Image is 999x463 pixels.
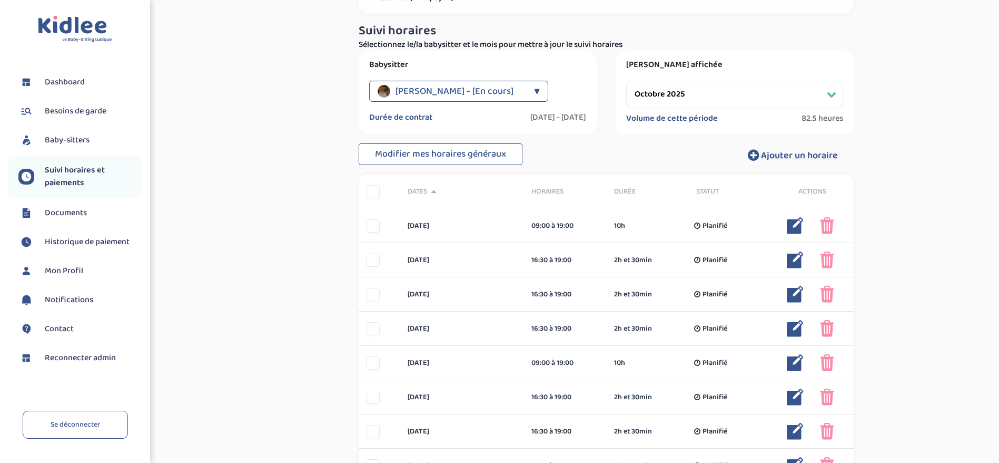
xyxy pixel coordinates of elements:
img: modifier_bleu.png [787,217,804,234]
span: Planifié [703,220,727,231]
img: modifier_bleu.png [787,320,804,337]
span: Planifié [703,392,727,403]
span: 2h et 30min [614,426,652,437]
a: Besoins de garde [18,103,142,119]
label: Volume de cette période [626,113,718,124]
img: besoin.svg [18,103,34,119]
img: poubelle_rose.png [820,389,834,406]
img: notification.svg [18,292,34,308]
a: Notifications [18,292,142,308]
a: Mon Profil [18,263,142,279]
span: Historique de paiement [45,236,130,248]
div: [DATE] [400,255,523,266]
span: Ajouter un horaire [761,148,838,163]
div: 16:30 à 19:00 [531,289,598,300]
div: [DATE] [400,426,523,437]
img: logo.svg [38,16,112,43]
div: [DATE] [400,358,523,369]
div: Actions [771,186,854,197]
div: 16:30 à 19:00 [531,255,598,266]
span: Modifier mes horaires généraux [375,147,506,161]
img: modifier_bleu.png [787,389,804,406]
a: Se déconnecter [23,411,128,439]
img: modifier_bleu.png [787,423,804,440]
span: Documents [45,207,87,219]
img: babysitters.svg [18,132,34,148]
button: Modifier mes horaires généraux [359,143,522,166]
img: suivihoraire.svg [18,234,34,250]
span: 10h [614,358,625,369]
span: 82.5 heures [802,113,843,124]
label: [PERSON_NAME] affichée [626,60,843,70]
span: 10h [614,220,625,231]
div: [DATE] [400,323,523,334]
span: [PERSON_NAME] - [En cours] [395,81,513,102]
label: Durée de contrat [369,112,432,123]
div: Dates [400,186,523,197]
span: Horaires [531,186,598,197]
div: [DATE] [400,392,523,403]
a: Historique de paiement [18,234,142,250]
img: poubelle_rose.png [820,217,834,234]
span: Planifié [703,358,727,369]
a: Suivi horaires et paiements [18,164,142,189]
img: dashboard.svg [18,350,34,366]
img: dashboard.svg [18,74,34,90]
img: modifier_bleu.png [787,286,804,303]
a: Documents [18,205,142,221]
img: modifier_bleu.png [787,252,804,268]
img: documents.svg [18,205,34,221]
span: Besoins de garde [45,105,106,118]
span: 2h et 30min [614,392,652,403]
span: Planifié [703,289,727,300]
span: Notifications [45,294,93,306]
div: 09:00 à 19:00 [531,358,598,369]
span: Planifié [703,323,727,334]
span: Reconnecter admin [45,352,116,364]
div: Statut [688,186,771,197]
div: 16:30 à 19:00 [531,392,598,403]
img: poubelle_rose.png [820,320,834,337]
img: modifier_bleu.png [787,354,804,371]
span: Planifié [703,255,727,266]
a: Baby-sitters [18,132,142,148]
label: Babysitter [369,60,586,70]
button: Ajouter un horaire [732,143,854,167]
a: Contact [18,321,142,337]
a: Dashboard [18,74,142,90]
img: poubelle_rose.png [820,354,834,371]
h3: Suivi horaires [359,24,854,38]
p: Sélectionnez le/la babysitter et le mois pour mettre à jour le suivi horaires [359,38,854,51]
span: Dashboard [45,76,85,89]
img: poubelle_rose.png [820,252,834,268]
span: 2h et 30min [614,289,652,300]
span: 2h et 30min [614,255,652,266]
span: Planifié [703,426,727,437]
span: Baby-sitters [45,134,90,147]
img: avatar_mohan-benjamin_2025_05_13_00_09_40.png [378,85,390,98]
div: 16:30 à 19:00 [531,323,598,334]
img: poubelle_rose.png [820,423,834,440]
img: suivihoraire.svg [18,169,34,185]
img: profil.svg [18,263,34,279]
div: Durée [606,186,689,197]
span: 2h et 30min [614,323,652,334]
a: Reconnecter admin [18,350,142,366]
div: [DATE] [400,289,523,300]
div: ▼ [534,81,540,102]
div: [DATE] [400,220,523,231]
span: Suivi horaires et paiements [45,164,142,189]
span: Contact [45,323,74,335]
div: 09:00 à 19:00 [531,220,598,231]
img: contact.svg [18,321,34,337]
span: Mon Profil [45,265,83,277]
img: poubelle_rose.png [820,286,834,303]
div: 16:30 à 19:00 [531,426,598,437]
label: [DATE] - [DATE] [530,112,586,123]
